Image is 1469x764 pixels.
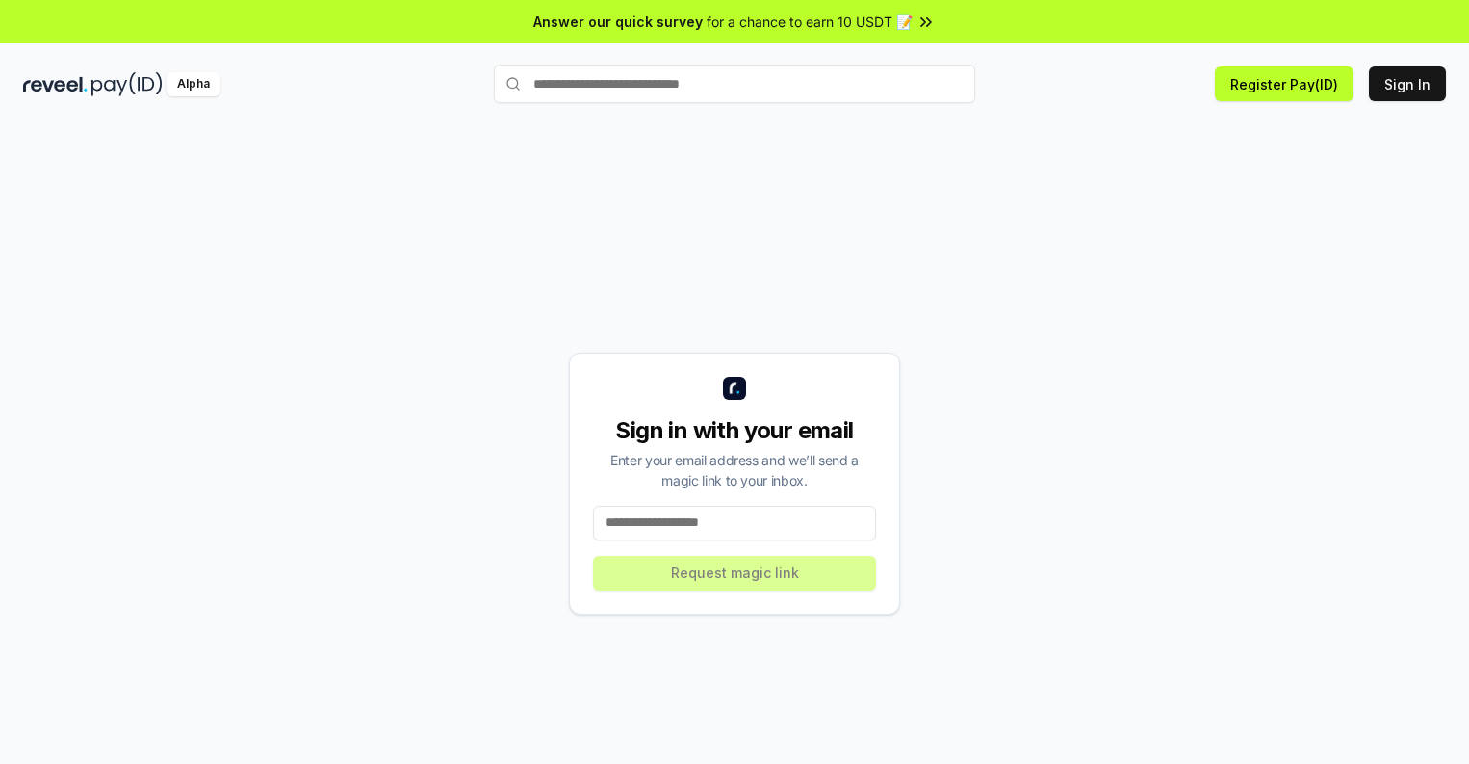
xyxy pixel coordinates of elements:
button: Register Pay(ID) [1215,66,1353,101]
span: Answer our quick survey [533,12,703,32]
div: Enter your email address and we’ll send a magic link to your inbox. [593,450,876,490]
span: for a chance to earn 10 USDT 📝 [707,12,913,32]
img: logo_small [723,377,746,400]
img: pay_id [91,72,163,96]
img: reveel_dark [23,72,88,96]
button: Sign In [1369,66,1446,101]
div: Alpha [167,72,220,96]
div: Sign in with your email [593,415,876,446]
